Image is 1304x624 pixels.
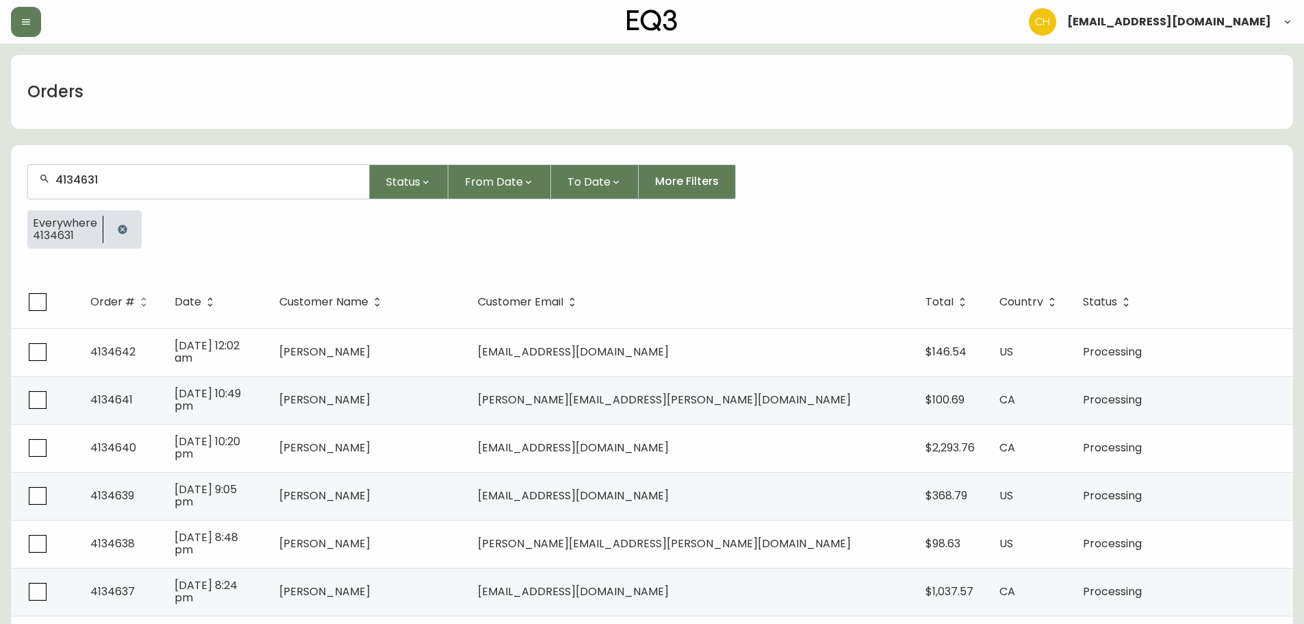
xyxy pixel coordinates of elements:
span: [DATE] 8:24 pm [175,577,238,606]
img: logo [627,10,678,32]
span: To Date [567,173,611,190]
span: Date [175,296,219,308]
button: From Date [448,164,551,199]
span: $146.54 [925,344,967,360]
span: Status [1083,296,1135,308]
input: Search [55,173,358,186]
span: CA [999,584,1015,599]
span: From Date [465,173,523,190]
span: $1,037.57 [925,584,973,599]
span: 4134639 [90,488,134,503]
span: [PERSON_NAME] [279,344,370,360]
span: Processing [1083,392,1142,408]
h1: Orders [27,80,84,103]
span: Customer Name [279,296,386,308]
span: US [999,344,1013,360]
span: CA [999,440,1015,455]
span: [EMAIL_ADDRESS][DOMAIN_NAME] [478,584,669,599]
span: Order # [90,296,153,308]
span: Processing [1083,488,1142,503]
button: More Filters [639,164,736,199]
span: CA [999,392,1015,408]
span: [DATE] 9:05 pm [175,482,237,510]
span: [EMAIL_ADDRESS][DOMAIN_NAME] [1067,16,1271,27]
span: US [999,536,1013,551]
span: More Filters [655,174,719,189]
span: Customer Email [478,296,581,308]
span: 4134642 [90,344,136,360]
span: Processing [1083,584,1142,599]
span: [PERSON_NAME] [279,440,370,455]
span: 4134637 [90,584,135,599]
span: Processing [1083,536,1142,551]
span: [EMAIL_ADDRESS][DOMAIN_NAME] [478,440,669,455]
img: 6288462cea190ebb98a2c2f3c744dd7e [1029,8,1056,36]
span: [PERSON_NAME] [279,392,370,408]
button: Status [370,164,448,199]
span: Status [386,173,420,190]
span: 4134641 [90,392,133,408]
span: Customer Name [279,298,368,306]
span: 4134640 [90,440,136,455]
span: 4134631 [33,229,97,242]
span: $368.79 [925,488,967,503]
span: [EMAIL_ADDRESS][DOMAIN_NAME] [478,488,669,503]
span: [PERSON_NAME][EMAIL_ADDRESS][PERSON_NAME][DOMAIN_NAME] [478,392,851,408]
span: [PERSON_NAME][EMAIL_ADDRESS][PERSON_NAME][DOMAIN_NAME] [478,536,851,551]
span: Status [1083,298,1117,306]
span: $2,293.76 [925,440,975,455]
span: [DATE] 10:49 pm [175,386,241,414]
span: [PERSON_NAME] [279,488,370,503]
span: Country [999,296,1061,308]
span: $98.63 [925,536,960,551]
span: $100.69 [925,392,964,408]
span: Processing [1083,440,1142,455]
span: US [999,488,1013,503]
span: 4134638 [90,536,135,551]
span: Processing [1083,344,1142,360]
span: Country [999,298,1043,306]
span: [PERSON_NAME] [279,584,370,599]
span: Date [175,298,201,306]
button: To Date [551,164,639,199]
span: Total [925,296,971,308]
span: [PERSON_NAME] [279,536,370,551]
span: Customer Email [478,298,563,306]
span: [EMAIL_ADDRESS][DOMAIN_NAME] [478,344,669,360]
span: [DATE] 8:48 pm [175,529,238,558]
span: [DATE] 10:20 pm [175,434,240,462]
span: Everywhere [33,217,97,229]
span: Order # [90,298,135,306]
span: Total [925,298,954,306]
span: [DATE] 12:02 am [175,338,240,366]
